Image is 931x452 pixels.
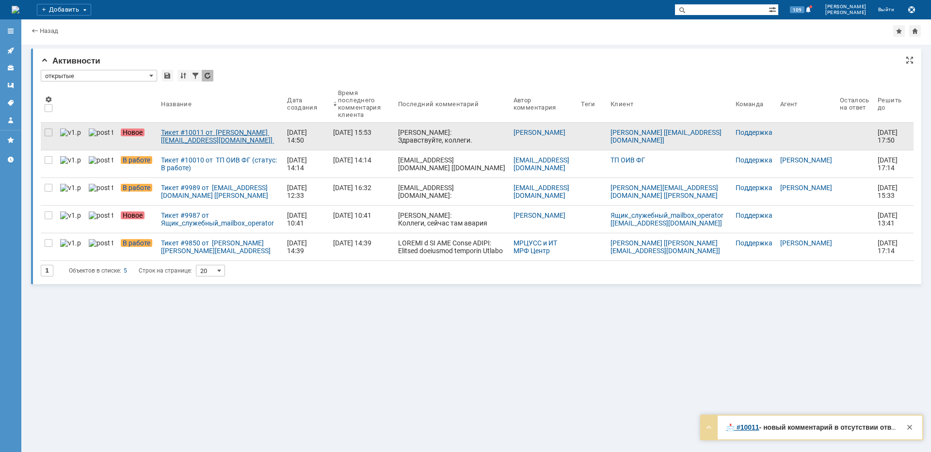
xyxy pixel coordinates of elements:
a: Перейти на домашнюю страницу [12,6,19,14]
a: v1.png [56,150,85,178]
div: [DATE] 10:41 [287,211,308,227]
img: post ticket.png [89,129,113,136]
a: [DATE] 14:50 [283,123,329,150]
a: [EMAIL_ADDRESS][DOMAIN_NAME] [514,184,569,199]
a: Поддержка [736,129,772,136]
a: v1.png [56,206,85,233]
div: Клиент [610,100,633,108]
div: [DATE] 14:39 [287,239,308,255]
span: Новое [121,211,144,219]
div: Закрыть [904,421,915,433]
div: Сохранить вид [161,70,173,81]
a: Назад [40,27,58,34]
a: Тикет #10011 от [PERSON_NAME] [[EMAIL_ADDRESS][DOMAIN_NAME]] (статус: Новое) [157,123,283,150]
div: Осталось на ответ [840,97,870,111]
a: [PERSON_NAME] [780,239,832,247]
a: Мой профиль [3,113,18,128]
a: Поддержка [736,184,772,192]
a: [DATE] 17:14 [874,150,906,178]
span: Новое [121,129,144,136]
div: Теги [581,100,595,108]
a: ТП ОИВ ФГ [610,156,645,164]
div: Время последнего комментария клиента [338,89,383,118]
a: post ticket.png [85,233,117,260]
a: Шаблоны комментариев [3,78,18,93]
img: v1.png [60,184,81,192]
img: v1.png [60,129,81,136]
a: [DATE] 14:14 [329,150,394,178]
a: [DATE] 14:14 [283,150,329,178]
a: [DATE] 10:41 [283,206,329,233]
div: Автор комментария [514,97,566,111]
a: Поддержка [736,239,772,247]
a: [DATE] 16:32 [329,178,394,205]
img: v1.png [60,156,81,164]
div: Решить до [878,97,902,111]
div: 5 [124,265,127,276]
div: Тикет #10011 от [PERSON_NAME] [[EMAIL_ADDRESS][DOMAIN_NAME]] (статус: Новое) [161,129,279,144]
a: [PERSON_NAME]: Коллеги, сейчас там авария работает на резерве, после восстановления основного кан... [394,206,510,233]
span: [PERSON_NAME] [825,10,867,16]
th: Автор комментария [510,85,578,123]
th: Агент [776,85,836,123]
a: v1.png [56,178,85,205]
div: [DATE] 14:14 [287,156,308,172]
span: [DATE] 17:50 [878,129,899,144]
div: [DATE] 10:41 [333,211,371,219]
span: В работе [121,184,152,192]
div: Последний комментарий [398,100,479,108]
a: [DATE] 12:33 [283,178,329,205]
span: В работе [121,156,152,164]
a: [DATE] 17:14 [874,233,906,260]
div: Тикет #10010 от ТП ОИВ ФГ (статус: В работе) [161,156,279,172]
a: Поддержка [736,156,772,164]
span: 109 [790,6,804,13]
span: Настройки [45,96,52,103]
div: Агент [780,100,798,108]
div: Сортировка... [177,70,189,81]
a: post ticket.png [85,150,117,178]
span: [DATE] 15:33 [878,184,899,199]
span: Объектов в списке: [69,267,121,274]
div: [EMAIL_ADDRESS][DOMAIN_NAME]: С уважением, [PERSON_NAME]-менеджер Отдела сервисной поддержки АО «... [398,184,506,331]
span: [DATE] 17:14 [878,239,899,255]
a: post ticket.png [85,178,117,205]
th: Время последнего комментария клиента [329,85,394,123]
div: LOREMI d SI AME Conse ADIPI: Elitsed doeiusmod temporin Utlabo etdo magnaa enimadmi , ven quisno ... [398,239,506,433]
a: Тикет #9989 от [EMAIL_ADDRESS][DOMAIN_NAME] [[PERSON_NAME][EMAIL_ADDRESS][DOMAIN_NAME]] (статус: ... [157,178,283,205]
div: [DATE] 16:32 [333,184,371,192]
img: v1.png [60,211,81,219]
img: post ticket.png [89,211,113,219]
div: Сделать домашней страницей [909,25,921,37]
a: В работе [117,178,157,205]
span: Активности [41,56,100,65]
img: logo [12,6,19,14]
a: Поддержка [736,211,772,219]
span: [DATE] 13:41 [878,211,899,227]
a: [PERSON_NAME] [780,184,832,192]
a: В работе [117,150,157,178]
a: Тикет #10010 от ТП ОИВ ФГ (статус: В работе) [157,150,283,178]
a: LOREMI d SI AME Conse ADIPI: Elitsed doeiusmod temporin Utlabo etdo magnaa enimadmi , ven quisno ... [394,233,510,260]
a: [EMAIL_ADDRESS][DOMAIN_NAME] [[DOMAIN_NAME][EMAIL_ADDRESS][DOMAIN_NAME]] [514,156,569,195]
th: Клиент [607,85,732,123]
div: [PERSON_NAME]: Здравствуйте, коллеги. Проверили, канал работает штатно,потерь и прерываний не фик... [398,129,506,183]
a: [PERSON_NAME] [[EMAIL_ADDRESS][DOMAIN_NAME]] [610,129,722,144]
img: post ticket.png [89,184,113,192]
a: Новое [117,123,157,150]
a: v1.png [56,123,85,150]
th: Команда [732,85,776,123]
a: [PERSON_NAME] [[PERSON_NAME][EMAIL_ADDRESS][DOMAIN_NAME]] [610,239,720,255]
a: [DATE] 14:39 [283,233,329,260]
img: v1.png [60,239,81,247]
a: [DATE] 13:41 [874,206,906,233]
div: [PERSON_NAME]: Коллеги, сейчас там авария работает на резерве, после восстановления основного кан... [398,211,506,250]
a: [PERSON_NAME][EMAIL_ADDRESS][DOMAIN_NAME] [[PERSON_NAME][EMAIL_ADDRESS][DOMAIN_NAME]] [610,184,720,207]
th: Название [157,85,283,123]
i: Строк на странице: [69,265,192,276]
div: На всю страницу [906,56,914,64]
div: Развернуть [703,421,715,433]
div: Название [161,100,192,108]
a: Новое [117,206,157,233]
div: [DATE] 14:50 [287,129,308,144]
